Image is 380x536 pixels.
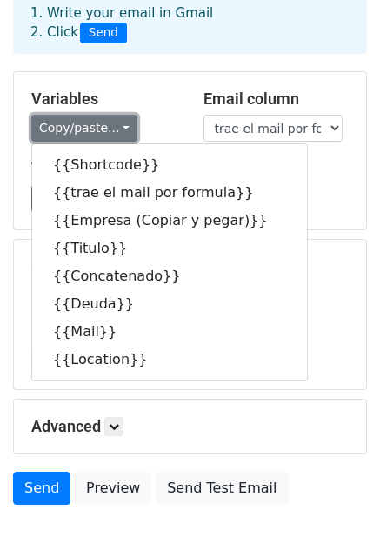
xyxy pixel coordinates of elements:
span: Send [80,23,127,43]
h5: Variables [31,89,177,109]
a: Send Test Email [156,472,288,505]
a: {{Mail}} [32,318,307,346]
div: Widget de chat [293,453,380,536]
a: {{Deuda}} [32,290,307,318]
a: {{Empresa (Copiar y pegar)}} [32,207,307,235]
a: {{Shortcode}} [32,151,307,179]
h5: Advanced [31,417,349,436]
a: Copy/paste... [31,115,137,142]
h5: Email column [203,89,350,109]
div: 1. Write your email in Gmail 2. Click [17,3,363,43]
a: {{Concatenado}} [32,262,307,290]
a: Preview [75,472,151,505]
a: {{Titulo}} [32,235,307,262]
a: Send [13,472,70,505]
a: {{trae el mail por formula}} [32,179,307,207]
iframe: Chat Widget [293,453,380,536]
a: {{Location}} [32,346,307,374]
